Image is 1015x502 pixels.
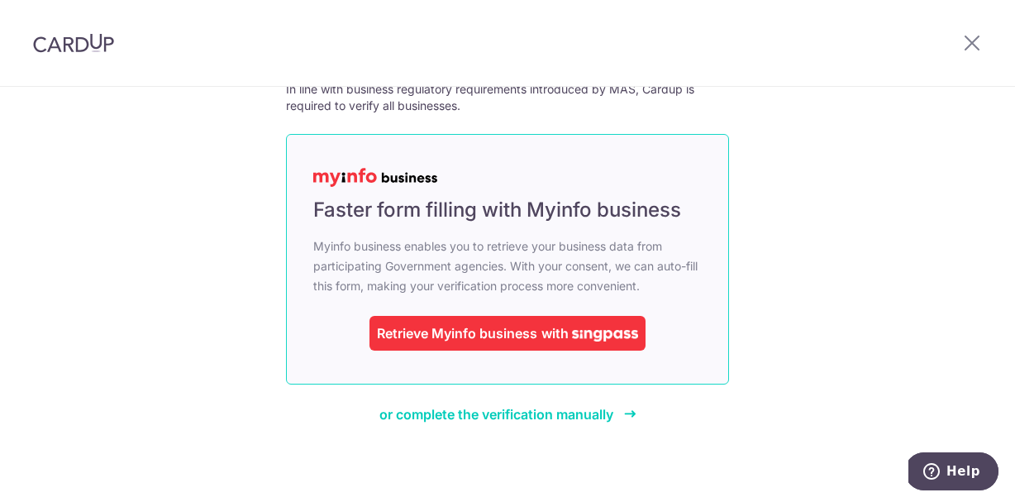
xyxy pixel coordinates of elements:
[908,452,998,494] iframe: Opens a widget where you can find more information
[38,12,72,26] span: Help
[379,404,636,424] a: or complete the verification manually
[379,406,613,423] span: or complete the verification manually
[572,330,638,342] img: singpass
[313,237,702,296] span: Myinfo business enables you to retrieve your business data from participating Government agencies...
[313,197,681,223] span: Faster form filling with Myinfo business
[33,33,114,53] img: CardUp
[541,325,569,342] span: with
[286,134,729,385] a: Faster form filling with Myinfo business Myinfo business enables you to retrieve your business da...
[377,323,537,343] div: Retrieve Myinfo business
[313,168,437,187] img: MyInfoLogo
[286,81,729,114] p: In line with business regulatory requirements introduced by MAS, Cardup is required to verify all...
